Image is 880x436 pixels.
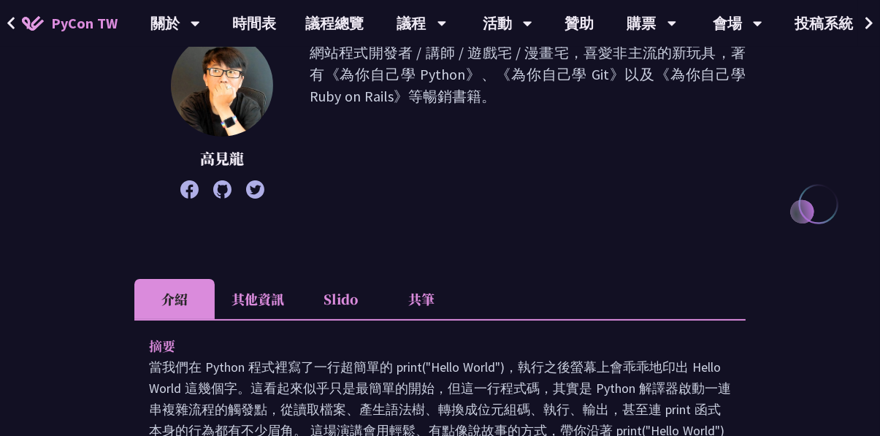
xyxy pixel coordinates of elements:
p: 摘要 [149,335,702,356]
p: 網站程式開發者 / 講師 / 遊戲宅 / 漫畫宅，喜愛非主流的新玩具，著有《為你自己學 Python》、《為你自己學 Git》以及《為你自己學 Ruby on Rails》等暢銷書籍。 [310,42,746,191]
p: 高見龍 [171,148,273,169]
li: 共筆 [381,279,462,319]
li: 其他資訊 [215,279,301,319]
img: 高見龍 [171,34,273,137]
a: PyCon TW [7,5,132,42]
span: PyCon TW [51,12,118,34]
li: 介紹 [134,279,215,319]
li: Slido [301,279,381,319]
img: Home icon of PyCon TW 2025 [22,16,44,31]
